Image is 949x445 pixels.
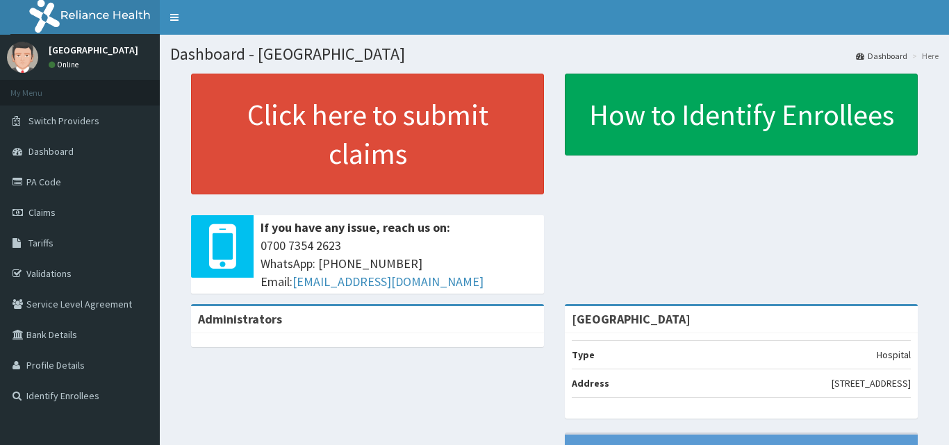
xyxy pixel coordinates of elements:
b: Administrators [198,311,282,327]
a: Dashboard [856,50,907,62]
strong: [GEOGRAPHIC_DATA] [572,311,691,327]
a: Click here to submit claims [191,74,544,194]
p: [STREET_ADDRESS] [832,376,911,390]
span: 0700 7354 2623 WhatsApp: [PHONE_NUMBER] Email: [261,237,537,290]
a: [EMAIL_ADDRESS][DOMAIN_NAME] [292,274,484,289]
h1: Dashboard - [GEOGRAPHIC_DATA] [170,45,939,63]
a: How to Identify Enrollees [565,74,918,156]
span: Switch Providers [28,115,99,127]
b: Address [572,377,609,389]
span: Dashboard [28,145,74,158]
a: Online [49,60,82,69]
b: Type [572,349,595,361]
img: User Image [7,42,38,73]
b: If you have any issue, reach us on: [261,219,450,235]
span: Claims [28,206,56,219]
li: Here [909,50,939,62]
span: Tariffs [28,237,53,249]
p: [GEOGRAPHIC_DATA] [49,45,138,55]
p: Hospital [877,348,911,362]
